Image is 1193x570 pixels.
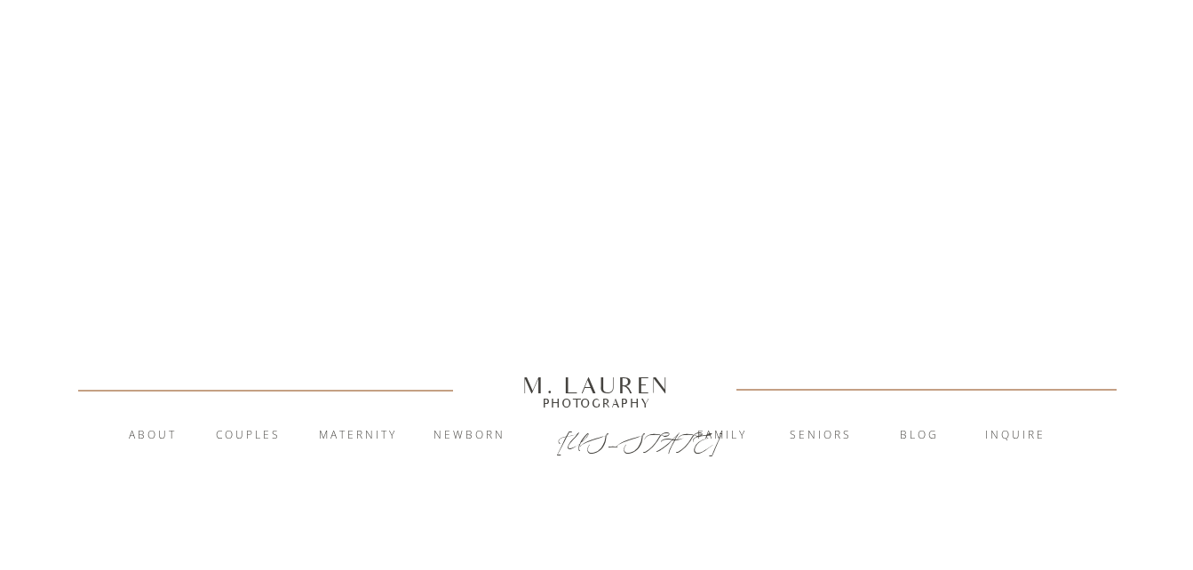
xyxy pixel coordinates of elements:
a: inquire [967,427,1063,445]
a: blog [871,427,967,445]
a: Seniors [773,427,869,445]
a: [US_STATE] [557,428,638,449]
a: Maternity [310,427,406,445]
a: M. Lauren [470,376,724,395]
a: Family [674,427,770,445]
a: About [119,427,187,445]
a: Newborn [422,427,518,445]
a: Couples [201,427,297,445]
a: Photography [515,399,679,408]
